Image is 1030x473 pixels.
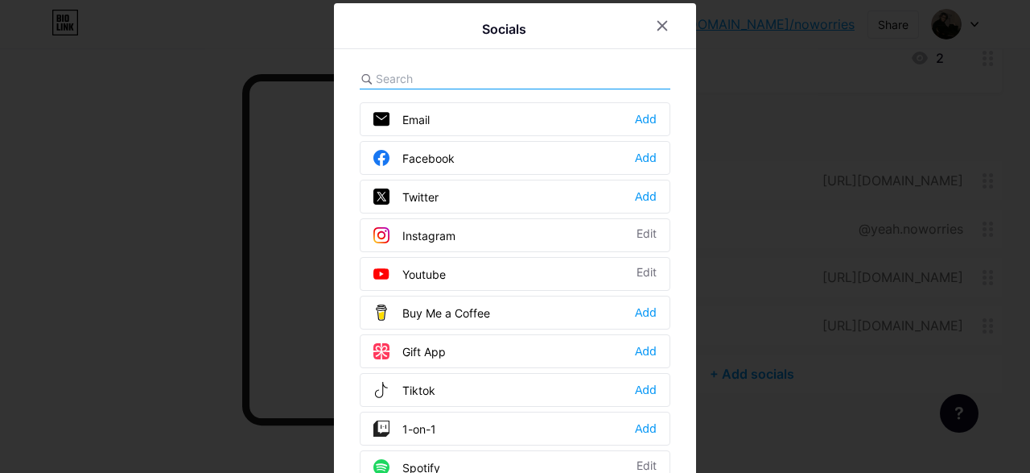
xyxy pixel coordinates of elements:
[635,382,657,398] div: Add
[637,227,657,243] div: Edit
[373,227,455,243] div: Instagram
[635,343,657,359] div: Add
[637,266,657,282] div: Edit
[373,111,430,127] div: Email
[373,343,446,359] div: Gift App
[373,305,490,321] div: Buy Me a Coffee
[482,19,526,39] div: Socials
[635,189,657,205] div: Add
[373,382,435,398] div: Tiktok
[373,266,446,282] div: Youtube
[373,189,439,205] div: Twitter
[635,150,657,166] div: Add
[635,111,657,127] div: Add
[373,150,455,166] div: Facebook
[373,421,436,437] div: 1-on-1
[376,70,554,87] input: Search
[635,305,657,321] div: Add
[635,421,657,437] div: Add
